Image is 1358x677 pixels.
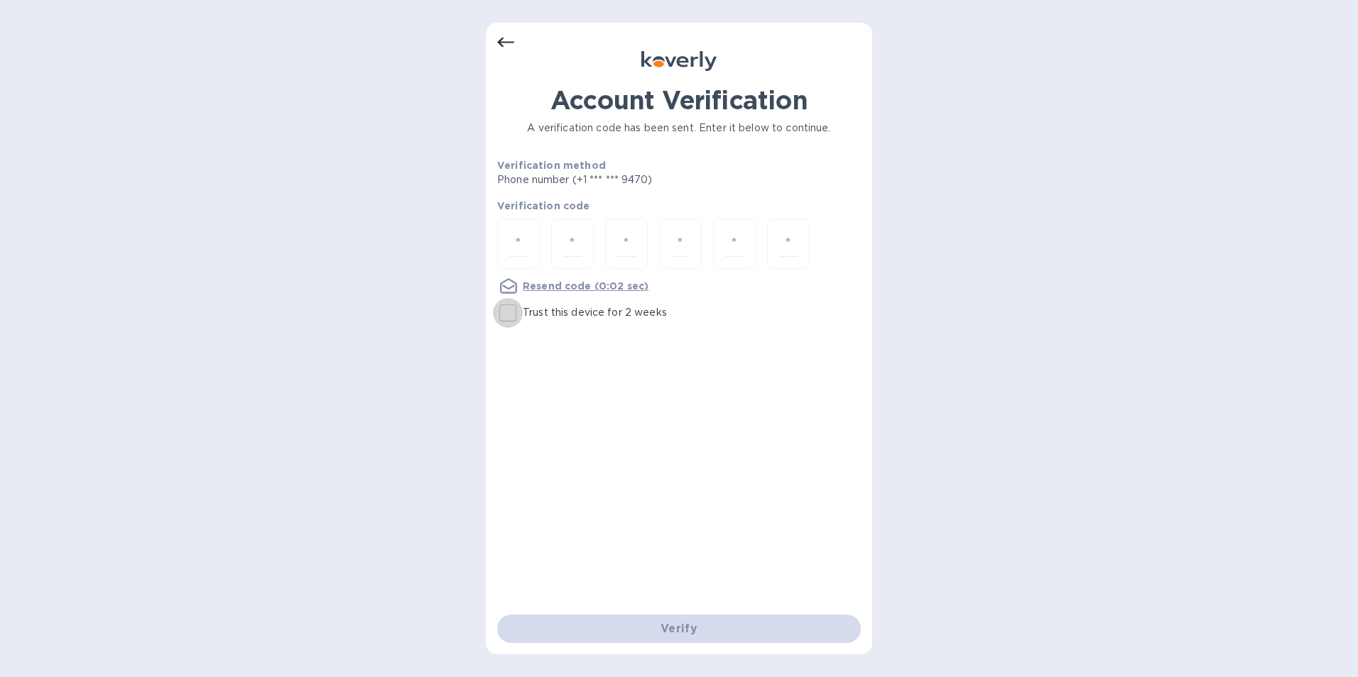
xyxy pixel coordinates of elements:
b: Verification method [497,160,606,171]
p: Phone number (+1 *** *** 9470) [497,172,761,187]
u: Resend code (0:02 sec) [523,280,648,292]
p: Trust this device for 2 weeks [523,305,667,320]
h1: Account Verification [497,85,861,115]
p: A verification code has been sent. Enter it below to continue. [497,121,861,136]
p: Verification code [497,199,861,213]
